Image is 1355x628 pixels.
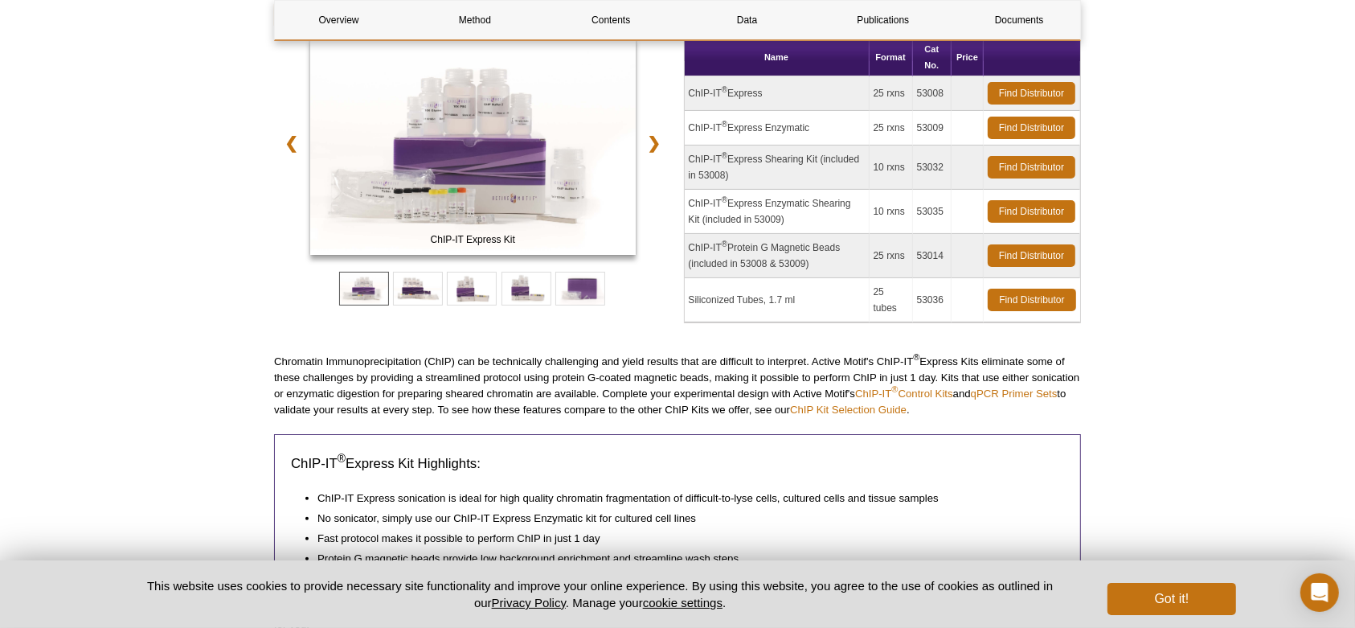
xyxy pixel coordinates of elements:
[317,547,1048,567] li: Protein G magnetic beads provide low background enrichment and streamline wash steps
[913,39,952,76] th: Cat No.
[870,111,913,146] td: 25 rxns
[988,200,1075,223] a: Find Distributor
[913,76,952,111] td: 53008
[819,1,947,39] a: Publications
[855,388,953,400] a: ChIP-IT®Control Kits
[685,111,870,146] td: ChIP-IT Express Enzymatic
[870,234,913,278] td: 25 rxns
[722,85,727,94] sup: ®
[685,76,870,111] td: ChIP-IT Express
[317,507,1048,527] li: No sonicator, simply use our ChIP-IT Express Enzymatic kit for cultured cell lines
[547,1,675,39] a: Contents
[275,1,403,39] a: Overview
[119,577,1081,611] p: This website uses cookies to provide necessary site functionality and improve your online experie...
[988,156,1075,179] a: Find Distributor
[870,190,913,234] td: 10 rxns
[274,354,1081,418] p: Chromatin Immunoprecipitation (ChIP) can be technically challenging and yield results that are di...
[683,1,811,39] a: Data
[685,146,870,190] td: ChIP-IT Express Shearing Kit (included in 53008)
[274,125,309,162] a: ❮
[722,120,727,129] sup: ®
[411,1,538,39] a: Method
[1107,583,1236,615] button: Got it!
[722,240,727,248] sup: ®
[913,353,919,363] sup: ®
[870,146,913,190] td: 10 rxns
[971,388,1058,400] a: qPCR Primer Sets
[870,76,913,111] td: 25 rxns
[685,234,870,278] td: ChIP-IT Protein G Magnetic Beads (included in 53008 & 53009)
[988,244,1075,267] a: Find Distributor
[870,39,913,76] th: Format
[722,151,727,160] sup: ®
[338,452,346,465] sup: ®
[310,38,636,255] img: ChIP-IT Express Kit
[913,111,952,146] td: 53009
[892,385,899,395] sup: ®
[317,527,1048,547] li: Fast protocol makes it possible to perform ChIP in just 1 day
[291,454,1064,474] h3: ChIP-IT Express Kit Highlights:
[913,190,952,234] td: 53035
[1300,573,1339,612] div: Open Intercom Messenger
[685,190,870,234] td: ChIP-IT Express Enzymatic Shearing Kit (included in 53009)
[310,38,636,260] a: ChIP-IT Express Kit
[988,82,1075,105] a: Find Distributor
[952,39,984,76] th: Price
[790,404,907,416] a: ChIP Kit Selection Guide
[913,278,952,322] td: 53036
[870,278,913,322] td: 25 tubes
[988,117,1075,139] a: Find Distributor
[637,125,672,162] a: ❯
[643,596,723,610] button: cookie settings
[492,596,566,610] a: Privacy Policy
[317,486,1048,507] li: ChIP-IT Express sonication is ideal for high quality chromatin fragmentation of difficult-to-lyse...
[685,39,870,76] th: Name
[988,289,1076,311] a: Find Distributor
[956,1,1083,39] a: Documents
[722,195,727,204] sup: ®
[685,278,870,322] td: Siliconized Tubes, 1.7 ml
[313,232,632,248] span: ChIP-IT Express Kit
[913,146,952,190] td: 53032
[913,234,952,278] td: 53014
